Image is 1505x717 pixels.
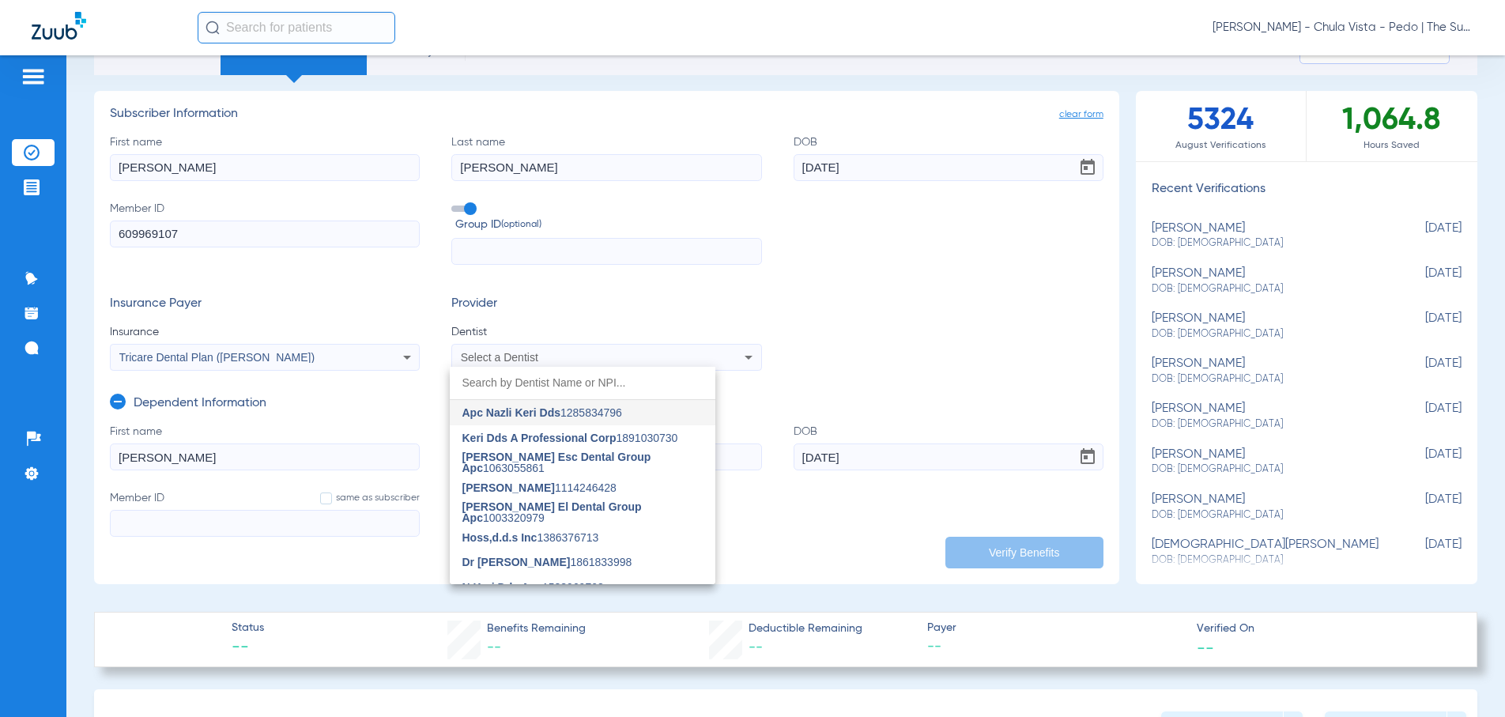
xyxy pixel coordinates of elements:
span: 1861833998 [462,557,632,568]
span: [PERSON_NAME] Esc Dental Group Apc [462,451,651,474]
input: dropdown search [450,367,715,399]
span: Apc Nazli Keri Dds [462,406,560,419]
span: 1114246428 [462,482,617,493]
span: 1003320979 [462,501,703,523]
span: Hoss,d.d.s Inc [462,531,537,544]
span: 1588969703 [462,582,604,593]
span: 1063055861 [462,451,703,474]
span: Dr [PERSON_NAME] [462,556,571,568]
span: 1891030730 [462,432,678,443]
span: Keri Dds A Professional Corp [462,432,617,444]
span: N Keri Dds Apc [462,581,542,594]
span: [PERSON_NAME] El Dental Group Apc [462,500,642,524]
span: 1285834796 [462,407,622,418]
span: [PERSON_NAME] [462,481,555,494]
span: 1386376713 [462,532,599,543]
iframe: Chat Widget [1426,641,1505,717]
